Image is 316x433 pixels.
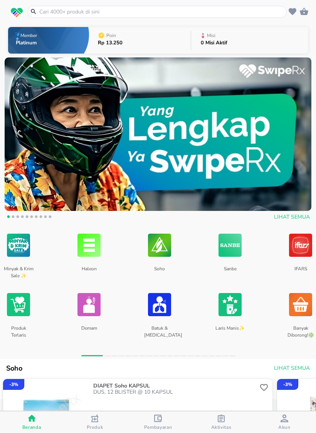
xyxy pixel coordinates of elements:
[16,40,39,45] p: Platinum
[144,322,175,342] p: Batuk & [MEDICAL_DATA]
[39,8,285,16] input: Cari 4000+ produk di sini
[289,228,312,263] img: IFARS
[3,322,34,342] p: Produk Terlaris
[20,33,37,38] p: Member
[190,411,253,433] button: Aktivitas
[219,287,242,322] img: Laris Manis✨
[106,33,116,38] p: Poin
[18,214,26,222] button: 4
[8,25,89,56] button: MemberPlatinum
[148,287,171,322] img: Batuk & Flu
[274,364,310,373] span: Lihat Semua
[207,33,215,38] p: Misi
[201,40,227,45] p: 0 Misi Aktif
[89,25,191,56] button: PoinRp 13.250
[148,228,171,263] img: Soho
[11,8,23,18] img: logo_swiperx_s.bd005f3b.svg
[285,263,316,283] p: IFARS
[87,424,103,430] span: Produk
[63,411,126,433] button: Produk
[215,322,245,342] p: Laris Manis✨
[278,424,291,430] span: Akun
[37,214,45,222] button: 8
[219,228,242,263] img: Sanbe
[46,214,54,222] button: 10
[211,424,232,430] span: Aktivitas
[191,25,308,56] button: Misi0 Misi Aktif
[289,287,312,322] img: Banyak Diborong!❇️
[274,212,310,222] span: Lihat Semua
[7,287,30,322] img: Produk Terlaris
[271,361,311,376] button: Lihat Semua
[93,389,258,395] p: DUS, 12 BLISTER @ 10 KAPSUL
[23,214,31,222] button: 5
[144,263,175,283] p: Soho
[93,383,257,389] p: DIAPET Soho KAPSUL
[9,214,17,222] button: 2
[283,381,292,388] p: - 3 %
[74,263,104,283] p: Haleon
[5,214,12,222] button: 1
[42,214,49,222] button: 9
[215,263,245,283] p: Sanbe
[77,287,101,322] img: Demam
[285,322,316,342] p: Banyak Diborong!❇️
[253,411,316,433] button: Akun
[28,214,35,222] button: 6
[5,57,311,211] img: c7736b52-9195-4194-b453-3046d46db5e6.jpeg
[271,210,311,224] button: Lihat Semua
[14,214,22,222] button: 3
[98,40,123,45] p: Rp 13.250
[77,228,101,263] img: Haleon
[74,322,104,342] p: Demam
[22,424,41,430] span: Beranda
[144,424,172,430] span: Pembayaran
[7,228,30,263] img: Minyak & Krim Sale ✨
[32,214,40,222] button: 7
[126,411,190,433] button: Pembayaran
[9,381,18,388] p: - 3 %
[3,263,34,283] p: Minyak & Krim Sale ✨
